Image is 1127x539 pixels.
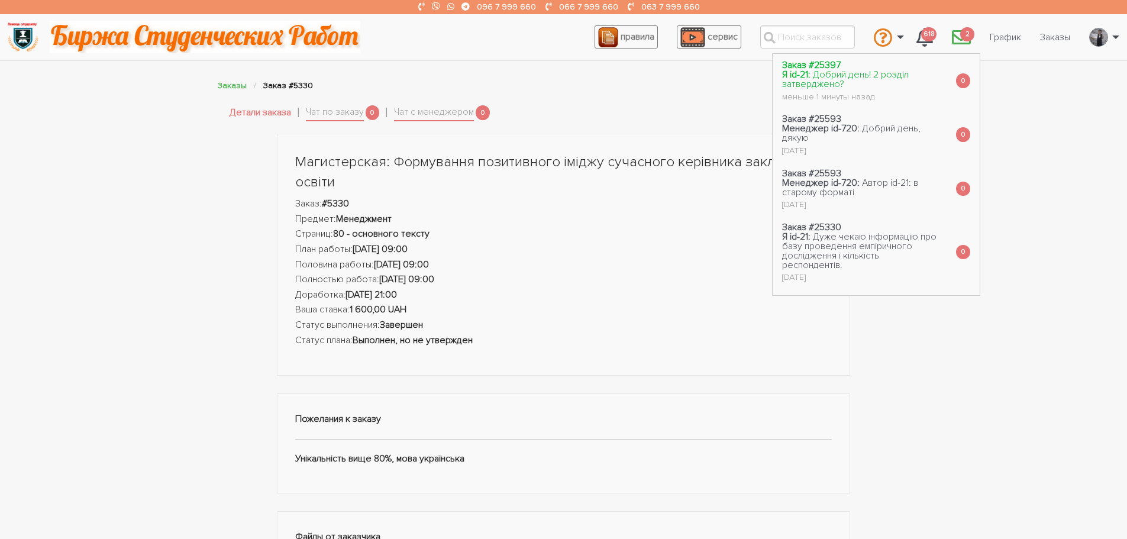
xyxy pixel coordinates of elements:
[641,2,700,12] a: 063 7 999 660
[295,257,832,273] li: Половина работы:
[1090,28,1107,47] img: 20171208_160937.jpg
[218,80,247,91] a: Заказы
[782,231,937,271] span: Дуже чекаю інформацію про базу проведення емпіричного дослідження і кількість респондентів.
[782,122,860,134] strong: Менеджер id-720:
[960,27,974,42] span: 2
[295,288,832,303] li: Доработка:
[708,31,738,43] span: сервис
[942,21,980,53] a: 2
[7,21,39,53] img: logo-135dea9cf721667cc4ddb0c1795e3ba8b7f362e3d0c04e2cc90b931989920324.png
[956,182,970,196] span: 0
[980,26,1031,49] a: График
[477,2,536,12] a: 096 7 999 660
[295,272,832,288] li: Полностью работа:
[782,221,841,233] strong: Заказ #25330
[782,69,810,80] strong: Я id-21:
[336,213,392,225] strong: Менеджмент
[394,105,474,121] a: Чат с менеджером
[907,21,942,53] a: 618
[598,27,618,47] img: agreement_icon-feca34a61ba7f3d1581b08bc946b2ec1ccb426f67415f344566775c155b7f62c.png
[277,393,851,493] div: Унікальність вище 80%, мова українська
[773,289,947,343] a: Заказ #25362
[295,196,832,212] li: Заказ:
[782,167,841,179] strong: Заказ #25593
[50,21,360,53] img: motto-2ce64da2796df845c65ce8f9480b9c9d679903764b3ca6da4b6de107518df0fe.gif
[333,228,430,240] strong: 80 - основного тексту
[782,177,860,189] strong: Менеджер id-720:
[773,162,947,215] a: Заказ #25593 Менеджер id-720: Автор id-21: в старому форматі [DATE]
[921,27,937,42] span: 618
[295,318,832,333] li: Статус выполнения:
[379,273,434,285] strong: [DATE] 09:00
[366,105,380,120] span: 0
[306,105,364,121] a: Чат по заказу
[559,2,618,12] a: 066 7 999 660
[374,259,429,270] strong: [DATE] 09:00
[350,304,406,315] strong: 1 600,00 UAH
[380,319,423,331] strong: Завершен
[621,31,654,43] span: правила
[295,242,832,257] li: План работы:
[295,212,832,227] li: Предмет:
[295,333,832,348] li: Статус плана:
[595,25,658,49] a: правила
[773,54,947,108] a: Заказ #25397 Я id-21: Добрий день! 2 розділ затверджено? меньше 1 минуты назад
[782,294,841,306] strong: Заказ #25362
[680,27,705,47] img: play_icon-49f7f135c9dc9a03216cfdbccbe1e3994649169d890fb554cedf0eac35a01ba8.png
[782,273,937,282] div: [DATE]
[956,127,970,142] span: 0
[295,302,832,318] li: Ваша ставка:
[760,25,855,49] input: Поиск заказов
[263,79,313,92] li: Заказ #5330
[782,201,937,209] div: [DATE]
[773,108,947,162] a: Заказ #25593 Менеджер id-720: Добрий день, дякую [DATE]
[773,215,947,288] a: Заказ #25330 Я id-21: Дуже чекаю інформацію про базу проведення емпіричного дослідження і кількіс...
[476,105,490,120] span: 0
[353,243,408,255] strong: [DATE] 09:00
[295,227,832,242] li: Страниц:
[230,105,291,121] a: Детали заказа
[782,69,909,90] span: Добрий день! 2 розділ затверджено?
[956,73,970,88] span: 0
[322,198,349,209] strong: #5330
[295,152,832,192] h1: Магистерская: Формування позитивного іміджу сучасного керівника закладу освіти
[782,113,841,125] strong: Заказ #25593
[782,59,841,71] strong: Заказ #25397
[782,231,810,243] strong: Я id-21:
[1031,26,1080,49] a: Заказы
[782,122,921,144] span: Добрий день, дякую
[956,245,970,260] span: 0
[782,147,937,155] div: [DATE]
[345,289,397,301] strong: [DATE] 21:00
[353,334,473,346] strong: Выполнен, но не утвержден
[677,25,741,49] a: сервис
[782,177,918,198] span: Автор id-21: в старому форматі
[782,93,937,101] div: меньше 1 минуты назад
[295,413,381,425] strong: Пожелания к заказу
